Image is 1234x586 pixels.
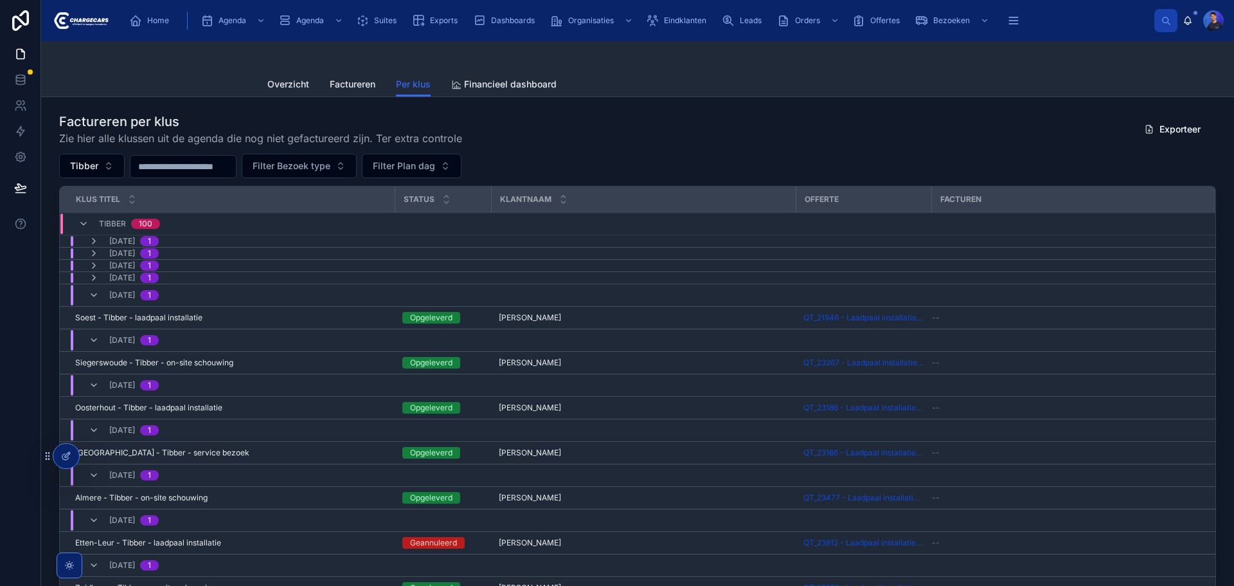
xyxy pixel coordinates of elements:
[932,448,940,458] span: --
[718,9,771,32] a: Leads
[451,73,557,98] a: Financieel dashboard
[76,194,120,205] span: Klus titel
[109,236,135,246] span: [DATE]
[125,9,178,32] a: Home
[410,312,452,324] div: Opgeleverd
[803,493,924,503] a: QT_23477 - Laadpaal installatie - QT_23477
[932,358,940,368] span: --
[740,15,762,26] span: Leads
[499,313,561,323] span: [PERSON_NAME]
[642,9,715,32] a: Eindklanten
[803,313,924,323] a: QT_21946 - Laadpaal installatie - QT_21946
[491,15,535,26] span: Dashboards
[352,9,406,32] a: Suites
[148,236,151,246] div: 1
[330,78,375,91] span: Factureren
[362,154,461,178] button: Select Button
[500,194,551,205] span: Klantnaam
[148,290,151,300] div: 1
[109,335,135,345] span: [DATE]
[148,335,151,345] div: 1
[75,313,202,323] span: Soest - Tibber - laadpaal installatie
[396,78,431,91] span: Per klus
[373,160,435,172] span: Filter Plan dag
[499,448,561,458] span: [PERSON_NAME]
[148,425,151,435] div: 1
[410,402,452,414] div: Opgeleverd
[75,358,233,368] span: Siegerswoude - Tibber - on-site schouwing
[70,160,98,172] span: Tibber
[109,425,135,435] span: [DATE]
[148,248,151,259] div: 1
[911,9,996,32] a: Bezoeken
[75,538,221,548] span: Etten-Leur - Tibber - laadpaal installatie
[410,537,457,549] div: Geannuleerd
[773,9,846,32] a: Orders
[410,357,452,369] div: Opgeleverd
[932,313,940,323] span: --
[499,358,561,368] span: [PERSON_NAME]
[109,380,135,390] span: [DATE]
[148,470,151,481] div: 1
[464,78,557,91] span: Financieel dashboard
[109,560,135,571] span: [DATE]
[147,15,169,26] span: Home
[99,219,126,229] span: Tibber
[109,290,135,300] span: [DATE]
[803,358,924,368] a: QT_23267 - Laadpaal installatie - QT_23267
[75,448,249,458] span: [GEOGRAPHIC_DATA] - Tibber - service bezoek
[109,261,135,271] span: [DATE]
[499,493,561,503] span: [PERSON_NAME]
[296,15,324,26] span: Agenda
[139,219,152,229] div: 100
[330,73,375,98] a: Factureren
[396,73,431,97] a: Per klus
[59,131,462,146] span: Zie hier alle klussen uit de agenda die nog niet gefactureerd zijn. Ter extra controle
[267,73,309,98] a: Overzicht
[274,9,350,32] a: Agenda
[499,538,561,548] span: [PERSON_NAME]
[148,515,151,526] div: 1
[109,248,135,259] span: [DATE]
[109,515,135,526] span: [DATE]
[197,9,272,32] a: Agenda
[410,492,452,504] div: Opgeleverd
[870,15,900,26] span: Offertes
[940,194,981,205] span: Facturen
[374,15,397,26] span: Suites
[430,15,458,26] span: Exports
[803,538,924,548] a: QT_23812 - Laadpaal installatie - QT_23812
[148,560,151,571] div: 1
[119,6,1154,35] div: scrollable content
[253,160,330,172] span: Filter Bezoek type
[664,15,706,26] span: Eindklanten
[59,154,125,178] button: Select Button
[469,9,544,32] a: Dashboards
[148,273,151,283] div: 1
[803,448,924,458] a: QT_23186 - Laadpaal installatie - QT_23186
[499,403,561,413] span: [PERSON_NAME]
[795,15,820,26] span: Orders
[75,403,222,413] span: Oosterhout - Tibber - laadpaal installatie
[410,447,452,459] div: Opgeleverd
[803,403,924,413] a: QT_23186 - Laadpaal installatie - QT_23186
[75,493,208,503] span: Almere - Tibber - on-site schouwing
[109,470,135,481] span: [DATE]
[148,380,151,390] div: 1
[932,403,940,413] span: --
[408,9,467,32] a: Exports
[109,273,135,283] span: [DATE]
[932,493,940,503] span: --
[848,9,909,32] a: Offertes
[404,194,434,205] span: Status
[546,9,639,32] a: Organisaties
[1134,118,1211,141] button: Exporteer
[59,113,462,131] h1: Factureren per klus
[242,154,357,178] button: Select Button
[805,194,839,205] span: Offerte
